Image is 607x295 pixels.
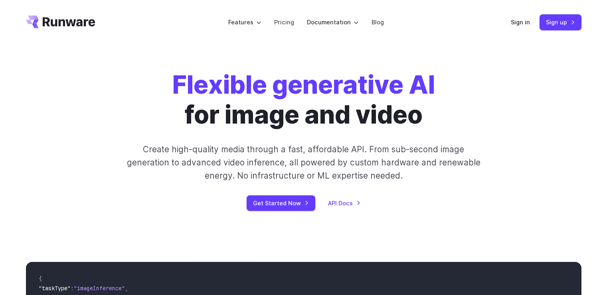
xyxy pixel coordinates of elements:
h1: for image and video [172,70,435,130]
span: : [71,285,74,292]
label: Documentation [307,18,359,27]
span: , [125,285,128,292]
a: Go to / [26,16,95,28]
a: Pricing [274,18,294,27]
span: "taskType" [39,285,71,292]
a: Sign in [511,18,530,27]
strong: Flexible generative AI [172,70,435,100]
a: Get Started Now [247,195,315,211]
span: { [39,275,42,282]
span: "imageInference" [74,285,125,292]
label: Features [228,18,261,27]
a: API Docs [328,199,361,208]
a: Blog [372,18,384,27]
a: Sign up [540,14,581,30]
p: Create high-quality media through a fast, affordable API. From sub-second image generation to adv... [126,143,481,183]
